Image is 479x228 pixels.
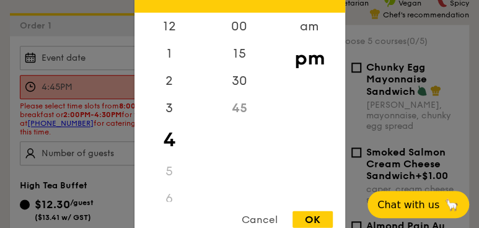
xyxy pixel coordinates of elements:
[367,191,469,218] button: Chat with us🦙
[204,13,275,40] div: 00
[134,185,204,213] div: 6
[204,95,275,122] div: 45
[134,95,204,122] div: 3
[204,40,275,68] div: 15
[134,68,204,95] div: 2
[292,211,333,228] div: OK
[275,13,345,40] div: am
[204,68,275,95] div: 30
[444,198,459,212] span: 🦙
[229,211,290,228] div: Cancel
[134,158,204,185] div: 5
[134,122,204,158] div: 4
[134,40,204,68] div: 1
[275,40,345,76] div: pm
[134,13,204,40] div: 12
[377,199,439,211] span: Chat with us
